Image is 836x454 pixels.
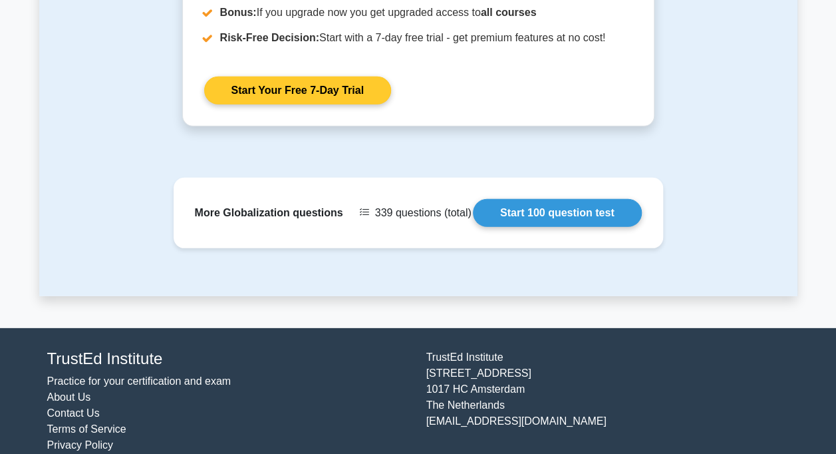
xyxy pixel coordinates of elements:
[204,77,391,105] a: Start Your Free 7-Day Trial
[47,391,91,403] a: About Us
[47,439,114,451] a: Privacy Policy
[47,423,126,435] a: Terms of Service
[418,349,797,454] div: TrustEd Institute [STREET_ADDRESS] 1017 HC Amsterdam The Netherlands [EMAIL_ADDRESS][DOMAIN_NAME]
[47,375,231,387] a: Practice for your certification and exam
[473,199,642,227] a: Start 100 question test
[47,407,100,419] a: Contact Us
[47,349,410,369] h4: TrustEd Institute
